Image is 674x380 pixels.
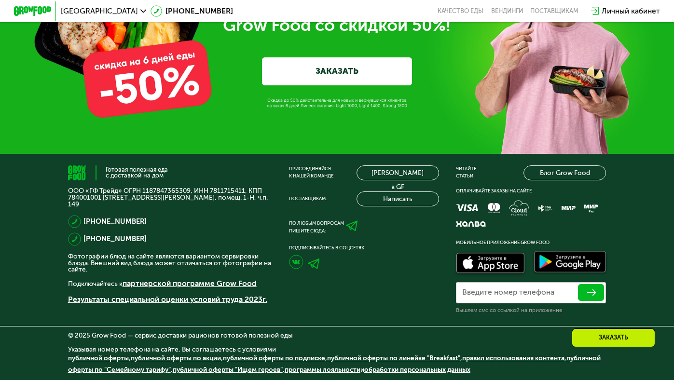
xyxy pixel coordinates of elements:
a: правил использования контента [462,354,564,362]
div: По любым вопросам пишите сюда: [289,220,344,235]
div: Личный кабинет [602,5,660,16]
div: Готовая полезная еда с доставкой на дом [106,167,168,179]
a: программы лояльности [285,366,360,374]
a: [PHONE_NUMBER] [151,5,233,16]
label: Введите номер телефона [462,290,554,295]
a: [PERSON_NAME] в GF [357,165,439,180]
a: ЗАКАЗАТЬ [262,57,412,85]
div: Оплачивайте заказы на сайте [456,188,606,195]
div: Вышлем смс со ссылкой на приложение [456,307,606,314]
a: [PHONE_NUMBER] [83,216,147,227]
a: партнерской программе Grow Food [123,279,257,288]
a: Вендинги [491,7,523,15]
a: публичной оферты по "Семейному тарифу" [68,354,601,373]
div: Читайте статьи [456,165,476,180]
a: публичной оферты по линейке "Breakfast" [327,354,460,362]
div: Присоединяйся к нашей команде [289,165,333,180]
button: Написать [357,191,439,206]
div: Указывая номер телефона на сайте, Вы соглашаетесь с условиями [68,346,606,380]
span: , , , , , , , и [68,354,601,373]
a: публичной оферты "Ищем героев" [173,366,283,374]
div: Подписывайтесь в соцсетях [289,244,439,252]
img: Доступно в Google Play [532,249,608,276]
p: Фотографии блюд на сайте являются вариантом сервировки блюда. Внешний вид блюда может отличаться ... [68,253,272,273]
a: публичной оферты по акции [131,354,221,362]
div: Заказать [572,328,655,347]
a: Результаты специальной оценки условий труда 2023г. [68,295,267,304]
a: [PHONE_NUMBER] [83,233,147,244]
div: Мобильное приложение Grow Food [456,239,606,247]
a: обработки персональных данных [364,366,470,374]
p: Подключайтесь к [68,278,272,289]
a: Качество еды [438,7,483,15]
a: публичной оферты [68,354,129,362]
div: © 2025 Grow Food — сервис доставки рационов готовой полезной еды [68,332,606,339]
a: Блог Grow Food [523,165,606,180]
div: поставщикам [530,7,578,15]
p: ООО «ГФ Трейд» ОГРН 1187847365309, ИНН 7811715411, КПП 784001001 [STREET_ADDRESS][PERSON_NAME], п... [68,188,272,207]
div: Поставщикам: [289,195,327,203]
a: публичной оферты по подписке [223,354,325,362]
span: [GEOGRAPHIC_DATA] [61,7,138,15]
